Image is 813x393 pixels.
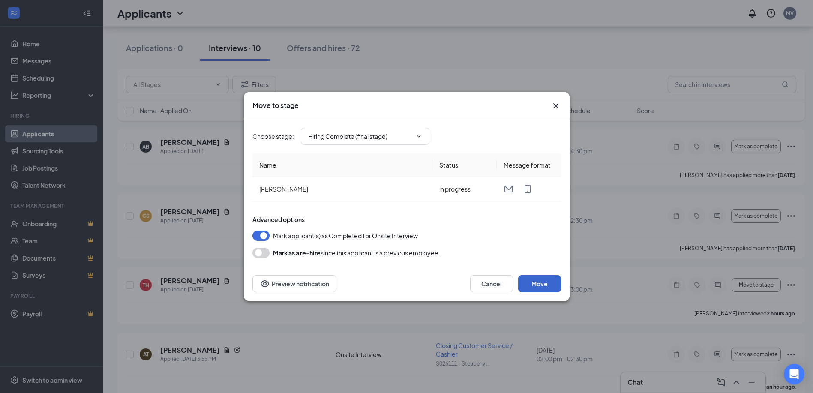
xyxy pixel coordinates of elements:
button: Cancel [470,275,513,292]
h3: Move to stage [252,101,299,110]
b: Mark as a re-hire [273,249,321,257]
svg: Cross [551,101,561,111]
div: since this applicant is a previous employee. [273,248,440,258]
svg: Eye [260,279,270,289]
svg: Email [504,184,514,194]
div: Open Intercom Messenger [784,364,804,384]
button: Move [518,275,561,292]
th: Name [252,153,432,177]
svg: MobileSms [522,184,533,194]
span: Mark applicant(s) as Completed for Onsite Interview [273,231,418,241]
td: in progress [432,177,497,201]
div: Advanced options [252,215,561,224]
button: Preview notificationEye [252,275,336,292]
th: Message format [497,153,561,177]
span: Choose stage : [252,132,294,141]
th: Status [432,153,497,177]
button: Close [551,101,561,111]
svg: ChevronDown [415,133,422,140]
span: [PERSON_NAME] [259,185,308,193]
